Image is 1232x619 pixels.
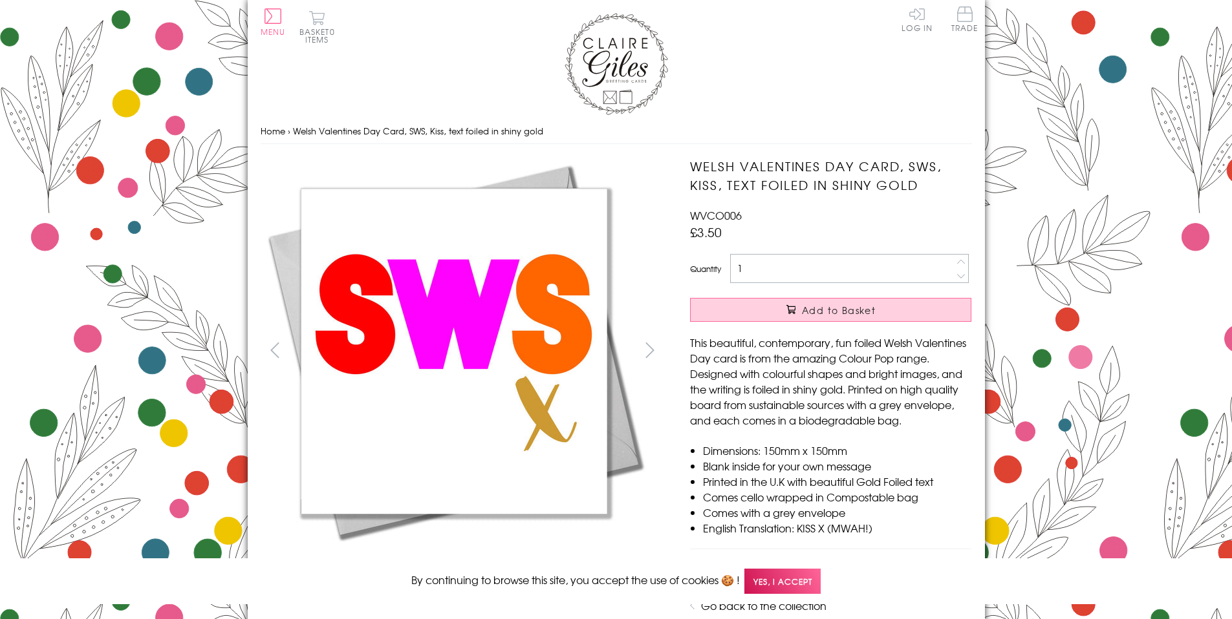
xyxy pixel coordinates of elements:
button: next [635,335,664,364]
span: Add to Basket [802,304,876,317]
a: Trade [951,6,978,34]
li: Comes with a grey envelope [703,505,971,520]
span: WVCO006 [690,207,742,223]
li: English Translation: KISS X (MWAH!) [703,520,971,536]
span: Yes, I accept [744,569,821,594]
button: Menu [261,8,286,36]
img: Welsh Valentines Day Card, SWS, Kiss, text foiled in shiny gold [260,157,648,545]
a: Home [261,125,285,137]
li: Dimensions: 150mm x 150mm [703,443,971,458]
img: Claire Giles Greetings Cards [565,13,668,115]
li: Printed in the U.K with beautiful Gold Foiled text [703,474,971,489]
p: This beautiful, contemporary, fun foiled Welsh Valentines Day card is from the amazing Colour Pop... [690,335,971,428]
span: Trade [951,6,978,32]
button: Add to Basket [690,298,971,322]
img: Welsh Valentines Day Card, SWS, Kiss, text foiled in shiny gold [664,157,1052,545]
li: Blank inside for your own message [703,458,971,474]
span: › [288,125,290,137]
span: £3.50 [690,223,722,241]
span: Welsh Valentines Day Card, SWS, Kiss, text foiled in shiny gold [293,125,543,137]
nav: breadcrumbs [261,118,972,145]
a: Go back to the collection [701,598,827,613]
span: Menu [261,26,286,37]
label: Quantity [690,263,721,275]
a: Log In [902,6,933,32]
span: 0 items [305,26,335,45]
button: Basket0 items [299,10,335,43]
h1: Welsh Valentines Day Card, SWS, Kiss, text foiled in shiny gold [690,157,971,194]
button: prev [261,335,290,364]
li: Comes cello wrapped in Compostable bag [703,489,971,505]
